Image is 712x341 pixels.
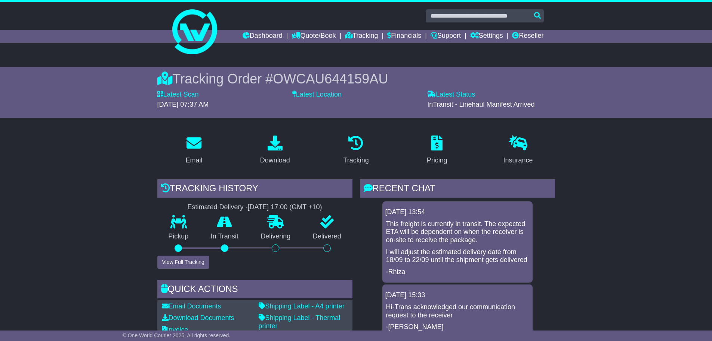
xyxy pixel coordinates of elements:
[499,133,538,168] a: Insurance
[157,203,352,211] div: Estimated Delivery -
[157,256,209,269] button: View Full Tracking
[123,332,231,338] span: © One World Courier 2025. All rights reserved.
[512,30,543,43] a: Reseller
[250,232,302,241] p: Delivering
[385,291,530,299] div: [DATE] 15:33
[427,101,534,108] span: InTransit - Linehaul Manifest Arrived
[385,208,530,216] div: [DATE] 13:54
[162,314,234,322] a: Download Documents
[387,30,421,43] a: Financials
[470,30,503,43] a: Settings
[273,71,388,86] span: OWCAU644159AU
[292,30,336,43] a: Quote/Book
[181,133,207,168] a: Email
[338,133,373,168] a: Tracking
[200,232,250,241] p: In Transit
[292,91,342,99] label: Latest Location
[162,302,221,310] a: Email Documents
[503,155,533,165] div: Insurance
[185,155,202,165] div: Email
[386,248,529,264] p: I will adjust the estimated delivery date from 18/09 to 22/09 until the shipment gets delivered
[157,91,199,99] label: Latest Scan
[343,155,369,165] div: Tracking
[386,323,529,331] p: -[PERSON_NAME]
[260,155,290,165] div: Download
[243,30,283,43] a: Dashboard
[259,302,345,310] a: Shipping Label - A4 printer
[427,91,475,99] label: Latest Status
[157,232,200,241] p: Pickup
[259,314,340,330] a: Shipping Label - Thermal printer
[157,280,352,300] div: Quick Actions
[157,179,352,200] div: Tracking history
[302,232,352,241] p: Delivered
[248,203,322,211] div: [DATE] 17:00 (GMT +10)
[162,326,188,334] a: Invoice
[345,30,378,43] a: Tracking
[157,101,209,108] span: [DATE] 07:37 AM
[422,133,452,168] a: Pricing
[427,155,447,165] div: Pricing
[386,303,529,319] p: Hi-Trans acknowledged our communication request to the receiver
[255,133,295,168] a: Download
[431,30,461,43] a: Support
[386,268,529,276] p: -Rhiza
[360,179,555,200] div: RECENT CHAT
[386,220,529,244] p: This freight is currently in transit. The expected ETA will be dependent on when the receiver is ...
[157,71,555,87] div: Tracking Order #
